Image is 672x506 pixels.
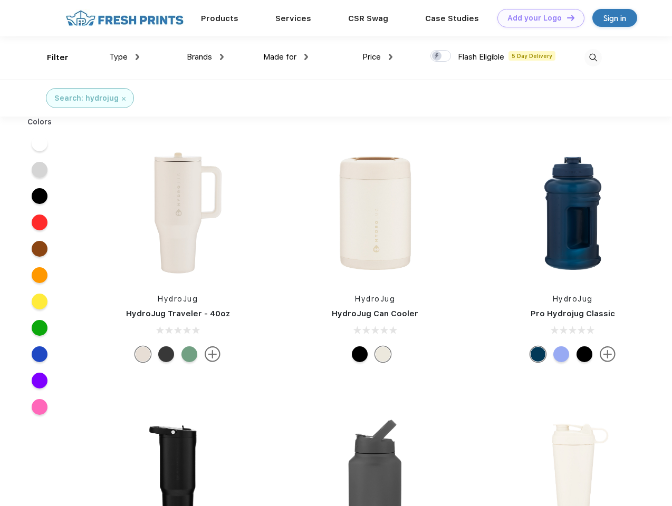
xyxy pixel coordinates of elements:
div: Black [577,346,592,362]
div: Cream [375,346,391,362]
img: more.svg [600,346,616,362]
span: Flash Eligible [458,52,504,62]
div: Hyper Blue [553,346,569,362]
img: desktop_search.svg [584,49,602,66]
span: Brands [187,52,212,62]
div: Navy [530,346,546,362]
a: Products [201,14,238,23]
div: Black [158,346,174,362]
img: filter_cancel.svg [122,97,126,101]
div: Cream [135,346,151,362]
div: Black [352,346,368,362]
span: Made for [263,52,296,62]
div: Search: hydrojug [54,93,119,104]
div: Filter [47,52,69,64]
img: dropdown.png [304,54,308,60]
img: more.svg [205,346,220,362]
span: 5 Day Delivery [508,51,555,61]
div: Sign in [603,12,626,24]
img: dropdown.png [220,54,224,60]
img: func=resize&h=266 [108,143,248,283]
div: Colors [20,116,60,128]
img: func=resize&h=266 [305,143,445,283]
a: Sign in [592,9,637,27]
img: fo%20logo%202.webp [63,9,187,27]
a: HydroJug [158,295,198,303]
div: Sage [181,346,197,362]
span: Price [362,52,381,62]
img: dropdown.png [389,54,392,60]
span: Type [109,52,128,62]
a: Pro Hydrojug Classic [531,309,615,318]
img: dropdown.png [136,54,139,60]
div: Add your Logo [507,14,562,23]
a: HydroJug [553,295,593,303]
img: DT [567,15,574,21]
a: HydroJug Can Cooler [332,309,418,318]
img: func=resize&h=266 [503,143,643,283]
a: HydroJug [355,295,395,303]
a: HydroJug Traveler - 40oz [126,309,230,318]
